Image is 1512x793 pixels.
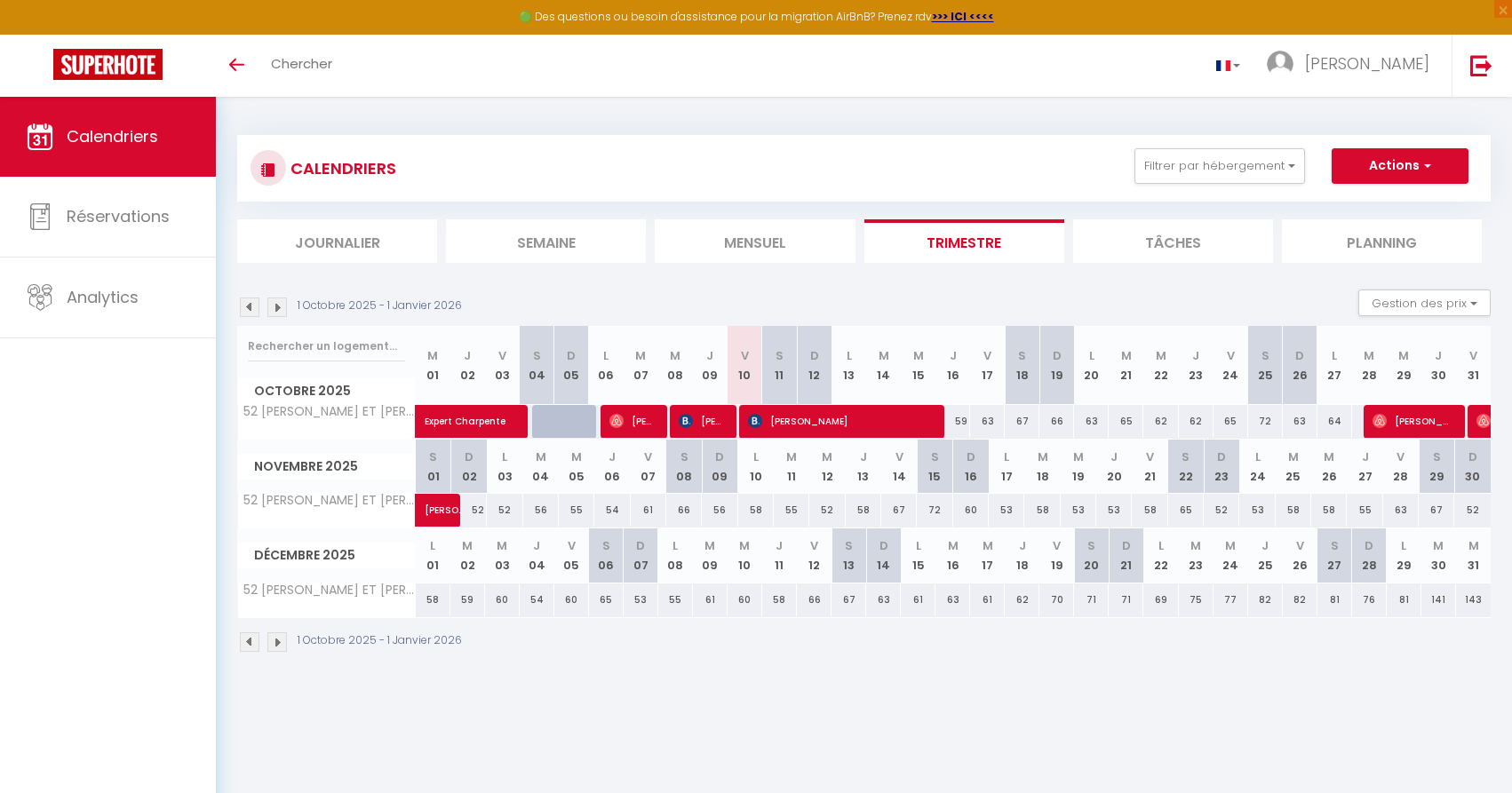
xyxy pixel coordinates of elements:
abbr: L [672,537,678,554]
div: 61 [901,583,935,616]
th: 19 [1039,326,1074,405]
abbr: J [1110,448,1118,465]
th: 23 [1179,528,1214,583]
p: 1 Octobre 2025 - 1 Janvier 2026 [298,297,462,314]
abbr: S [1261,347,1269,364]
th: 21 [1109,326,1143,405]
abbr: J [950,347,957,364]
abbr: V [498,347,506,364]
abbr: D [967,448,975,465]
span: 52 [PERSON_NAME] ET [PERSON_NAME] · [241,583,418,597]
th: 22 [1143,326,1178,405]
th: 20 [1096,440,1132,494]
abbr: J [1192,347,1199,364]
div: 55 [559,494,594,527]
div: 53 [1239,494,1275,527]
span: Calendriers [67,125,158,147]
th: 10 [738,440,774,494]
th: 10 [728,528,762,583]
div: 65 [589,583,624,616]
abbr: L [603,347,609,364]
th: 23 [1179,326,1214,405]
div: 65 [1214,405,1248,438]
th: 27 [1347,440,1382,494]
th: 08 [666,440,702,494]
th: 03 [485,326,520,405]
th: 27 [1317,528,1352,583]
th: 02 [450,528,485,583]
div: 143 [1456,583,1491,616]
th: 08 [658,528,693,583]
th: 30 [1421,326,1456,405]
th: 09 [702,440,737,494]
abbr: D [715,448,724,465]
th: 04 [520,528,554,583]
div: 69 [1143,583,1178,616]
div: 53 [1096,494,1132,527]
abbr: M [983,537,993,554]
span: [PERSON_NAME] [609,404,656,438]
th: 01 [416,440,451,494]
th: 28 [1352,326,1387,405]
li: Semaine [446,219,646,263]
a: [PERSON_NAME] [416,494,451,527]
th: 09 [693,528,728,583]
span: Expert Charpente [425,395,547,429]
th: 06 [589,326,624,405]
th: 28 [1352,528,1387,583]
abbr: S [680,448,688,465]
abbr: D [636,537,645,554]
th: 02 [450,326,485,405]
th: 17 [970,528,1005,583]
abbr: S [1182,448,1190,465]
th: 15 [901,528,935,583]
th: 02 [451,440,487,494]
abbr: L [1089,347,1094,364]
div: 52 [487,494,522,527]
abbr: M [1288,448,1299,465]
th: 12 [797,528,832,583]
div: 60 [485,583,520,616]
th: 10 [728,326,762,405]
th: 12 [809,440,845,494]
abbr: M [427,347,438,364]
abbr: V [741,347,749,364]
abbr: S [845,537,853,554]
abbr: L [916,537,921,554]
th: 16 [935,326,970,405]
abbr: M [1156,347,1166,364]
abbr: L [430,537,435,554]
abbr: S [602,537,610,554]
div: 55 [774,494,809,527]
th: 05 [554,326,589,405]
li: Journalier [237,219,437,263]
abbr: D [1468,448,1477,465]
abbr: V [895,448,903,465]
th: 17 [970,326,1005,405]
th: 21 [1132,440,1167,494]
abbr: D [1053,347,1062,364]
div: 65 [1109,405,1143,438]
div: 62 [1179,405,1214,438]
th: 11 [762,326,797,405]
div: 54 [594,494,630,527]
div: 55 [658,583,693,616]
span: Octobre 2025 [238,378,415,404]
th: 05 [559,440,594,494]
abbr: L [847,347,852,364]
span: Analytics [67,286,139,308]
th: 25 [1248,326,1283,405]
span: [PERSON_NAME] [425,484,466,518]
div: 53 [989,494,1024,527]
h3: CALENDRIERS [286,148,396,188]
div: 61 [631,494,666,527]
abbr: M [497,537,507,554]
abbr: J [1019,537,1026,554]
th: 13 [832,528,866,583]
div: 81 [1317,583,1352,616]
th: 15 [901,326,935,405]
div: 75 [1179,583,1214,616]
th: 26 [1283,528,1317,583]
th: 19 [1039,528,1074,583]
button: Gestion des prix [1358,289,1491,316]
